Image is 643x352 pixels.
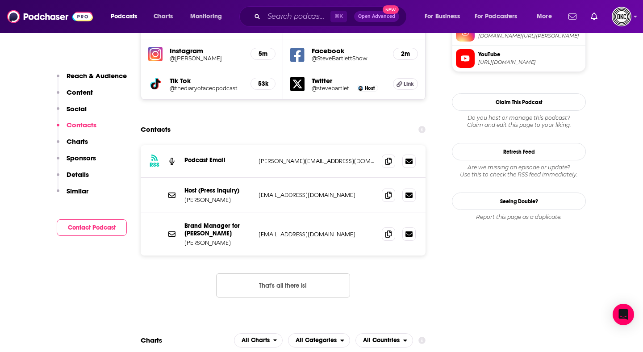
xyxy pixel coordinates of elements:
[57,137,88,154] button: Charts
[184,196,251,204] p: [PERSON_NAME]
[7,8,93,25] img: Podchaser - Follow, Share and Rate Podcasts
[425,10,460,23] span: For Business
[469,9,530,24] button: open menu
[330,11,347,22] span: ⌘ K
[452,114,586,129] div: Claim and edit this page to your liking.
[242,337,270,344] span: All Charts
[587,9,601,24] a: Show notifications dropdown
[401,50,410,58] h5: 2m
[170,85,243,92] a: @thediaryofaceopodcast
[150,161,159,168] h3: RSS
[312,85,355,92] a: @stevebartlettsc
[456,49,582,68] a: YouTube[URL][DOMAIN_NAME]
[383,5,399,14] span: New
[478,59,582,66] span: https://www.youtube.com/@TheDiaryOfACEO
[259,157,375,165] p: [PERSON_NAME][EMAIL_ADDRESS][DOMAIN_NAME]
[478,50,582,59] span: YouTube
[111,10,137,23] span: Podcasts
[452,214,586,221] div: Report this page as a duplicate.
[355,333,413,348] button: open menu
[57,88,93,105] button: Content
[312,55,386,62] a: @SteveBartlettShow
[57,219,127,236] button: Contact Podcast
[565,9,580,24] a: Show notifications dropdown
[184,156,251,164] p: Podcast Email
[104,9,149,24] button: open menu
[259,191,375,199] p: [EMAIL_ADDRESS][DOMAIN_NAME]
[154,10,173,23] span: Charts
[184,239,251,247] p: [PERSON_NAME]
[264,9,330,24] input: Search podcasts, credits, & more...
[452,164,586,178] div: Are we missing an episode or update? Use this to check the RSS feed immediately.
[363,337,400,344] span: All Countries
[67,88,93,96] p: Content
[354,11,399,22] button: Open AdvancedNew
[296,337,337,344] span: All Categories
[170,76,243,85] h5: Tik Tok
[404,80,414,88] span: Link
[612,7,631,26] img: User Profile
[478,33,582,39] span: instagram.com/steven
[67,71,127,80] p: Reach & Audience
[358,14,395,19] span: Open Advanced
[57,121,96,137] button: Contacts
[148,9,178,24] a: Charts
[67,121,96,129] p: Contacts
[312,46,386,55] h5: Facebook
[67,105,87,113] p: Social
[537,10,552,23] span: More
[57,71,127,88] button: Reach & Audience
[170,46,243,55] h5: Instagram
[613,304,634,325] div: Open Intercom Messenger
[288,333,350,348] h2: Categories
[452,143,586,160] button: Refresh Feed
[452,193,586,210] a: Seeing Double?
[259,230,375,238] p: [EMAIL_ADDRESS][DOMAIN_NAME]
[184,222,251,237] p: Brand Manager for [PERSON_NAME]
[530,9,563,24] button: open menu
[67,187,88,195] p: Similar
[258,80,268,88] h5: 53k
[67,137,88,146] p: Charts
[234,333,283,348] button: open menu
[234,333,283,348] h2: Platforms
[148,47,163,61] img: iconImage
[248,6,415,27] div: Search podcasts, credits, & more...
[358,86,363,91] img: Steven Bartlett
[57,154,96,170] button: Sponsors
[141,336,162,344] h2: Charts
[216,273,350,298] button: Nothing here.
[57,170,89,187] button: Details
[612,7,631,26] button: Show profile menu
[184,187,251,194] p: Host (Press Inquiry)
[67,154,96,162] p: Sponsors
[184,9,234,24] button: open menu
[365,85,375,91] span: Host
[612,7,631,26] span: Logged in as DKCMediatech
[452,114,586,122] span: Do you host or manage this podcast?
[393,78,418,90] a: Link
[258,50,268,58] h5: 5m
[141,121,171,138] h2: Contacts
[475,10,518,23] span: For Podcasters
[418,9,471,24] button: open menu
[57,187,88,203] button: Similar
[288,333,350,348] button: open menu
[190,10,222,23] span: Monitoring
[312,76,386,85] h5: Twitter
[67,170,89,179] p: Details
[57,105,87,121] button: Social
[355,333,413,348] h2: Countries
[170,55,243,62] a: @[PERSON_NAME]
[452,93,586,111] button: Claim This Podcast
